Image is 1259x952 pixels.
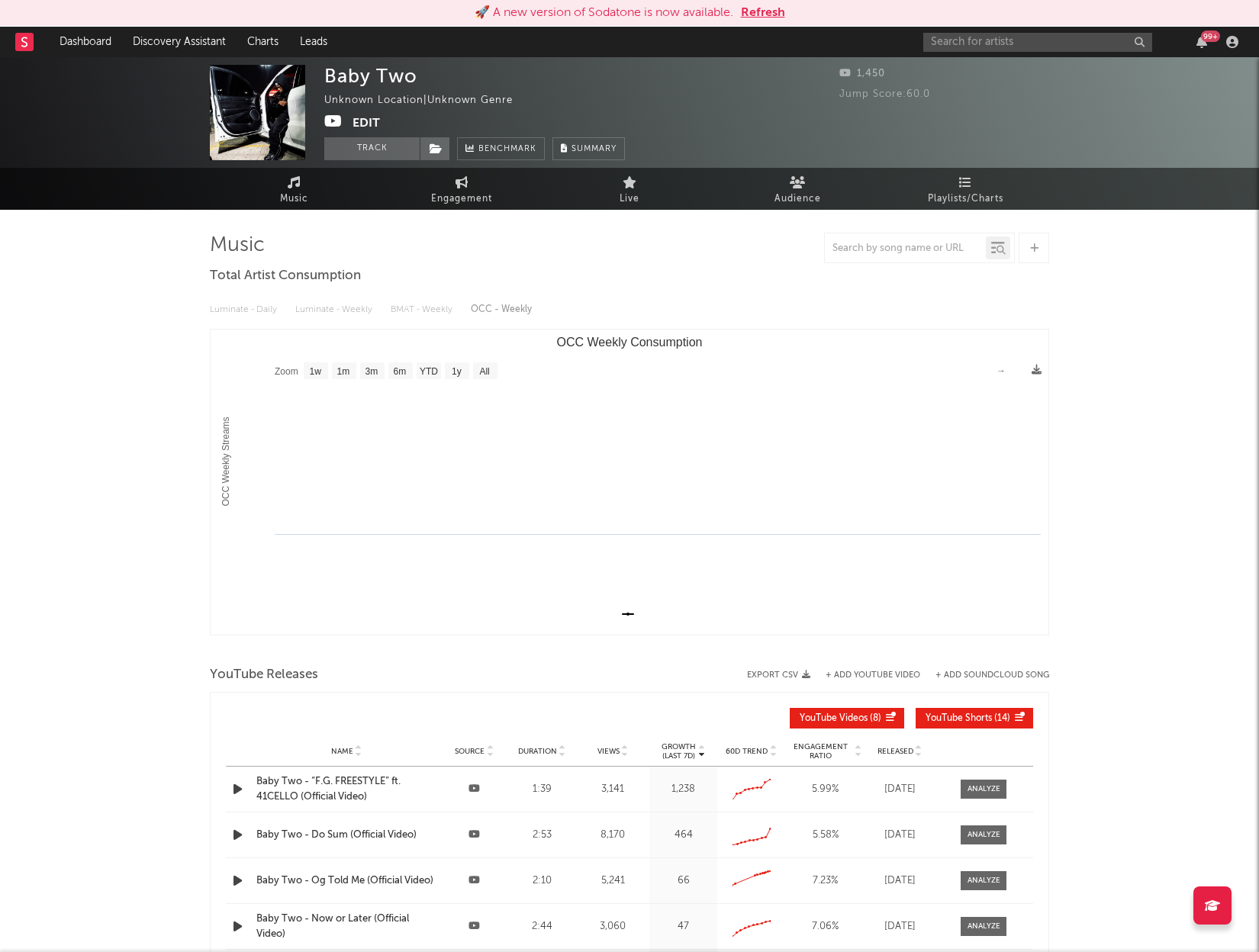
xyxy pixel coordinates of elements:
[518,747,557,756] span: Duration
[237,27,289,57] a: Charts
[741,4,785,22] button: Refresh
[928,190,1003,208] span: Playlists/Charts
[800,714,881,723] span: ( 8 )
[455,747,485,756] span: Source
[580,828,646,843] div: 8,170
[256,873,436,889] a: Baby Two - Og Told Me (Official Video)
[653,782,713,797] div: 1,238
[275,366,298,377] text: Zoom
[869,873,930,889] div: [DATE]
[324,92,530,110] div: Unknown Location | Unknown Genre
[431,190,492,208] span: Engagement
[324,137,420,160] button: Track
[997,365,1006,376] text: →
[1196,36,1207,48] button: 99+
[420,366,438,377] text: YTD
[810,671,920,680] div: + Add YouTube Video
[210,267,361,285] span: Total Artist Consumption
[826,671,920,680] button: + Add YouTube Video
[747,671,810,680] button: Export CSV
[512,919,572,934] div: 2:44
[289,27,338,57] a: Leads
[620,190,639,208] span: Live
[653,873,713,889] div: 66
[512,782,572,797] div: 1:39
[662,742,696,751] p: Growth
[221,416,231,506] text: OCC Weekly Streams
[572,145,617,153] span: Summary
[1201,31,1220,42] div: 99 +
[935,671,1049,680] button: + Add SoundCloud Song
[877,747,913,756] span: Released
[789,742,852,761] span: Engagement Ratio
[789,828,861,843] div: 5.58 %
[580,919,646,934] div: 3,060
[512,828,572,843] div: 2:53
[256,912,436,941] a: Baby Two - Now or Later (Official Video)
[457,137,545,160] a: Benchmark
[512,873,572,889] div: 2:10
[653,828,713,843] div: 464
[916,708,1033,728] button: YouTube Shorts(14)
[774,190,821,208] span: Audience
[920,671,1049,680] button: + Add SoundCloud Song
[365,366,378,377] text: 3m
[546,168,713,210] a: Live
[869,919,930,934] div: [DATE]
[926,714,992,723] span: YouTube Shorts
[256,828,436,843] a: Baby Two - Do Sum (Official Video)
[353,114,380,133] button: Edit
[452,366,462,377] text: 1y
[869,782,930,797] div: [DATE]
[256,774,436,804] a: Baby Two - “F.G. FREESTYLE” ft. 41CELLO (Official Video)
[825,243,986,255] input: Search by song name or URL
[280,190,308,208] span: Music
[324,65,417,87] div: Baby Two
[478,140,536,159] span: Benchmark
[790,708,904,728] button: YouTube Videos(8)
[653,919,713,934] div: 47
[726,747,768,756] span: 60D Trend
[49,27,122,57] a: Dashboard
[211,330,1048,635] svg: OCC Weekly Consumption
[869,828,930,843] div: [DATE]
[597,747,620,756] span: Views
[923,33,1152,52] input: Search for artists
[580,782,646,797] div: 3,141
[475,4,733,22] div: 🚀 A new version of Sodatone is now available.
[713,168,881,210] a: Audience
[337,366,350,377] text: 1m
[394,366,407,377] text: 6m
[789,782,861,797] div: 5.99 %
[789,919,861,934] div: 7.06 %
[210,168,378,210] a: Music
[378,168,546,210] a: Engagement
[479,366,489,377] text: All
[552,137,625,160] button: Summary
[557,336,703,349] text: OCC Weekly Consumption
[881,168,1049,210] a: Playlists/Charts
[800,714,868,723] span: YouTube Videos
[122,27,237,57] a: Discovery Assistant
[789,873,861,889] div: 7.23 %
[331,747,353,756] span: Name
[210,666,318,684] span: YouTube Releases
[310,366,322,377] text: 1w
[839,69,885,79] span: 1,450
[839,89,930,99] span: Jump Score: 60.0
[926,714,1010,723] span: ( 14 )
[662,751,696,761] p: (Last 7d)
[580,873,646,889] div: 5,241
